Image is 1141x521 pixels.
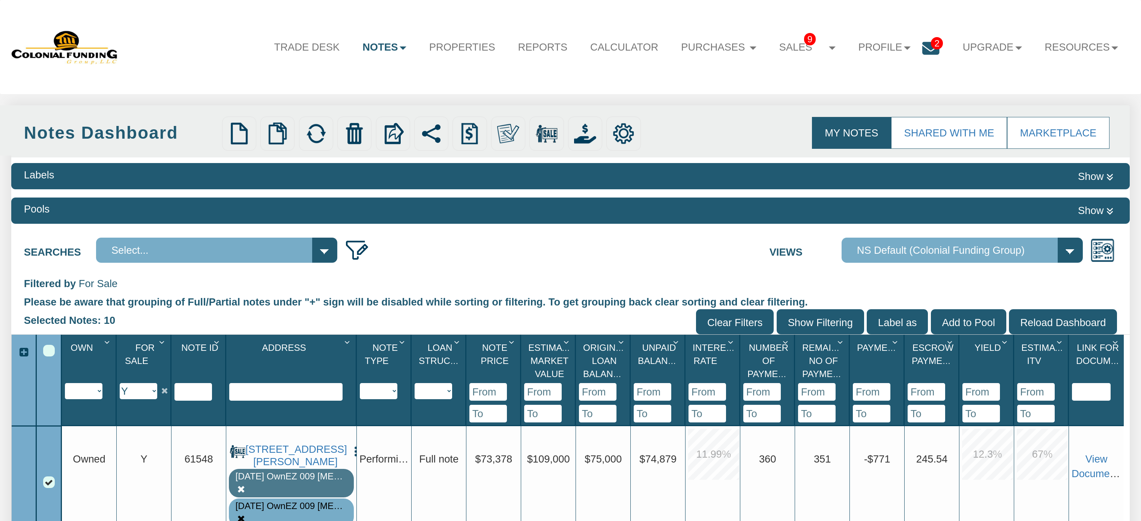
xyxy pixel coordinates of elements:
span: 2 [931,37,943,49]
img: refresh.png [305,123,327,145]
span: Estimated Market Value [528,343,580,379]
div: Address Sort None [229,337,356,383]
input: To [634,405,671,422]
div: Loan Structure Sort None [415,337,465,383]
span: Filtered by [24,278,76,289]
span: Unpaid Balance [638,343,681,366]
span: Yield [974,343,1001,353]
div: Note is contained in the pool 9-4-25 OwnEZ 009 T3 [236,500,347,513]
input: Reload Dashboard [1009,309,1117,334]
label: Searches [24,238,96,259]
div: Column Menu [725,335,739,349]
div: Sort None [798,337,849,422]
img: for_sale.png [230,443,245,459]
div: Column Menu [834,335,848,349]
div: Sort None [415,337,465,399]
span: Note Type [365,343,398,366]
div: Sort None [634,337,684,422]
span: Full note [419,453,459,464]
div: 67.0 [1017,429,1068,480]
div: Sort None [360,337,410,399]
img: share.svg [420,123,442,145]
input: To [853,405,890,422]
img: make_own.png [497,123,519,145]
div: Sort None [962,337,1013,422]
span: Interest Rate [693,343,738,366]
span: For Sale [79,278,117,289]
a: Calculator [579,32,670,63]
span: Link For Documents [1076,343,1135,366]
input: From [579,383,616,401]
div: Sort None [1017,337,1068,422]
input: To [798,405,836,422]
span: $109,000 [527,453,570,464]
span: Original Loan Balance [583,343,627,379]
a: Reports [507,32,579,63]
a: Resources [1033,32,1130,63]
div: Yield Sort None [962,337,1013,383]
button: Show [1075,168,1117,185]
div: Escrow Payment Sort None [908,337,958,383]
div: Column Menu [780,335,794,349]
input: To [524,405,562,422]
div: Column Menu [1109,335,1123,349]
div: Estimated Itv Sort None [1017,337,1068,383]
div: Column Menu [1054,335,1067,349]
span: Estimated Itv [1021,343,1073,366]
span: Performing [359,453,410,464]
input: To [743,405,781,422]
div: Link For Documents Sort None [1072,337,1124,383]
span: Owned [73,453,105,464]
div: Column Menu [615,335,629,349]
div: 12.3 [962,429,1013,480]
a: Trade Desk [263,32,351,63]
input: To [962,405,1000,422]
input: Clear Filters [696,309,774,334]
a: Profile [847,32,922,63]
span: Address [262,343,306,353]
img: views.png [1090,238,1115,263]
input: From [908,383,945,401]
span: Own [71,343,93,353]
div: Column Menu [156,335,170,349]
span: Remaining No Of Payments [802,343,854,379]
img: export.svg [382,123,404,145]
div: Note Type Sort None [360,337,410,383]
span: 351 [814,453,831,464]
span: Escrow Payment [912,343,955,366]
span: Payment(P&I) [857,343,920,353]
input: From [743,383,781,401]
a: Upgrade [951,32,1033,63]
img: for_sale.png [536,123,558,145]
div: Row 1, Row Selection Checkbox [43,476,55,488]
span: 360 [759,453,776,464]
input: From [1017,383,1055,401]
img: trash.png [343,123,365,145]
div: Please be aware that grouping of Full/Partial notes under "+" sign will be disabled while sorting... [24,291,1117,309]
a: Sales9 [768,32,847,63]
label: Views [770,238,842,259]
div: Sort None [1072,337,1124,401]
div: 11.99 [688,429,739,480]
span: Loan Structure [419,343,475,366]
span: -$771 [864,453,890,464]
div: Original Loan Balance Sort None [579,337,630,383]
div: Column Menu [341,335,355,349]
input: From [798,383,836,401]
span: $73,378 [475,453,512,464]
button: Press to open the note menu [350,443,362,458]
input: From [853,383,890,401]
button: Show [1075,202,1117,219]
span: $75,000 [585,453,622,464]
div: Column Menu [889,335,903,349]
input: Label as [867,309,928,334]
div: Sort None [229,337,356,401]
span: 245.54 [916,453,948,464]
div: Number Of Payments Sort None [743,337,794,383]
div: Note Id Sort None [174,337,225,383]
input: From [469,383,507,401]
div: Column Menu [561,335,574,349]
div: Column Menu [101,335,115,349]
img: copy.png [266,123,289,145]
input: From [524,383,562,401]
